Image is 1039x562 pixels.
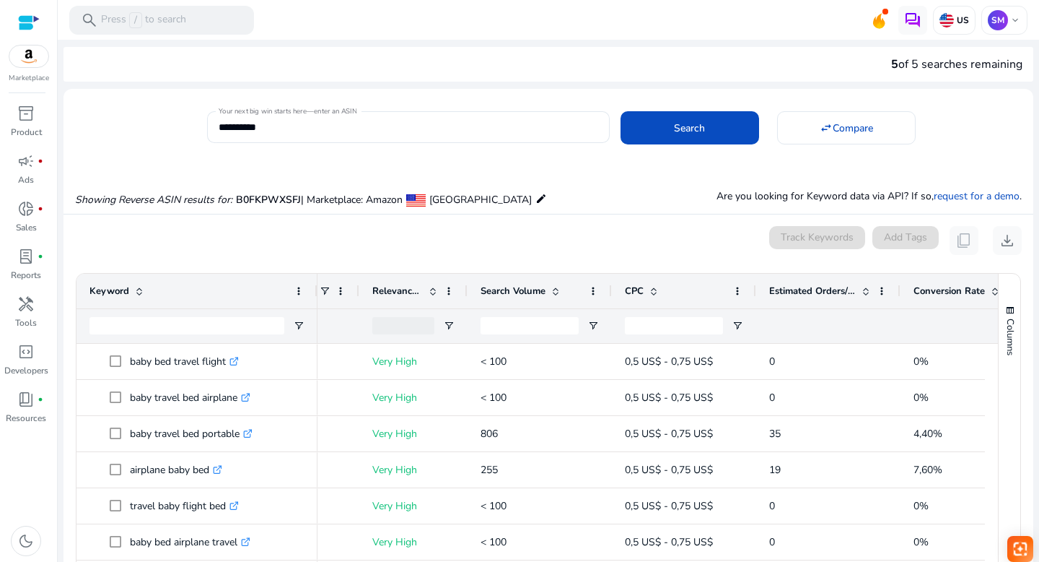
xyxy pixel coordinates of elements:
[372,455,455,485] p: Very High
[38,397,43,402] span: fiber_manual_record
[716,189,1022,204] p: Are you looking for Keyword data via API? If so, .
[913,355,929,368] span: 0%
[481,463,498,477] span: 255
[625,499,713,513] span: 0,5 US$ - 0,75 US$
[17,105,35,122] span: inventory_2
[1009,14,1021,26] span: keyboard_arrow_down
[38,158,43,164] span: fiber_manual_record
[913,427,942,441] span: 4,40%
[372,419,455,449] p: Very High
[17,248,35,265] span: lab_profile
[9,73,49,84] p: Marketplace
[38,254,43,259] span: fiber_manual_record
[939,13,954,27] img: us.svg
[372,491,455,521] p: Very High
[11,269,41,282] p: Reports
[443,320,455,332] button: Open Filter Menu
[535,190,547,207] mat-icon: edit
[587,320,599,332] button: Open Filter Menu
[913,285,985,298] span: Conversion Rate
[38,206,43,212] span: fiber_manual_record
[621,111,759,144] button: Search
[130,347,239,376] p: baby bed travel flight
[481,499,507,513] span: < 100
[429,193,532,207] span: [GEOGRAPHIC_DATA]
[6,412,46,425] p: Resources
[934,189,1020,203] a: request for a demo
[4,364,48,377] p: Developers
[481,391,507,405] span: < 100
[777,111,916,144] button: Compare
[89,317,284,334] input: Keyword Filter Input
[293,320,304,332] button: Open Filter Menu
[913,391,929,405] span: 0%
[769,355,775,368] span: 0
[625,391,713,405] span: 0,5 US$ - 0,75 US$
[625,285,644,298] span: CPC
[17,295,35,313] span: handyman
[769,391,775,405] span: 0
[625,463,713,477] span: 0,5 US$ - 0,75 US$
[1004,319,1017,355] span: Columns
[372,527,455,557] p: Very High
[372,285,423,298] span: Relevance Score
[625,535,713,549] span: 0,5 US$ - 0,75 US$
[11,126,42,139] p: Product
[913,535,929,549] span: 0%
[481,535,507,549] span: < 100
[17,343,35,360] span: code_blocks
[236,193,301,207] span: B0FKPWXSFJ
[17,200,35,217] span: donut_small
[891,56,898,72] span: 5
[17,391,35,408] span: book_4
[481,427,498,441] span: 806
[15,316,37,329] p: Tools
[101,12,186,28] p: Press to search
[130,527,250,557] p: baby bed airplane travel
[81,12,98,29] span: search
[769,499,775,513] span: 0
[9,46,48,67] img: amazon.svg
[372,347,455,376] p: Very High
[625,317,723,334] input: CPC Filter Input
[769,285,856,298] span: Estimated Orders/Month
[769,463,781,477] span: 19
[17,152,35,170] span: campaign
[625,427,713,441] span: 0,5 US$ - 0,75 US$
[130,419,253,449] p: baby travel bed portable
[732,320,743,332] button: Open Filter Menu
[833,121,873,136] span: Compare
[891,56,1022,73] div: of 5 searches remaining
[769,427,781,441] span: 35
[16,221,37,234] p: Sales
[129,12,142,28] span: /
[301,193,403,207] span: | Marketplace: Amazon
[769,535,775,549] span: 0
[75,193,232,207] i: Showing Reverse ASIN results for:
[130,455,222,485] p: airplane baby bed
[481,285,545,298] span: Search Volume
[625,355,713,368] span: 0,5 US$ - 0,75 US$
[89,285,129,298] span: Keyword
[372,383,455,412] p: Very High
[130,491,239,521] p: travel baby flight bed
[954,14,969,26] p: US
[481,355,507,368] span: < 100
[999,232,1016,249] span: download
[988,10,1008,30] p: SM
[17,532,35,550] span: dark_mode
[18,173,34,186] p: Ads
[130,383,250,412] p: baby travel bed airplane
[913,463,942,477] span: 7,60%
[820,121,833,134] mat-icon: swap_horiz
[993,226,1022,255] button: download
[913,499,929,513] span: 0%
[481,317,579,334] input: Search Volume Filter Input
[674,121,705,136] span: Search
[219,106,356,116] mat-label: Your next big win starts here—enter an ASIN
